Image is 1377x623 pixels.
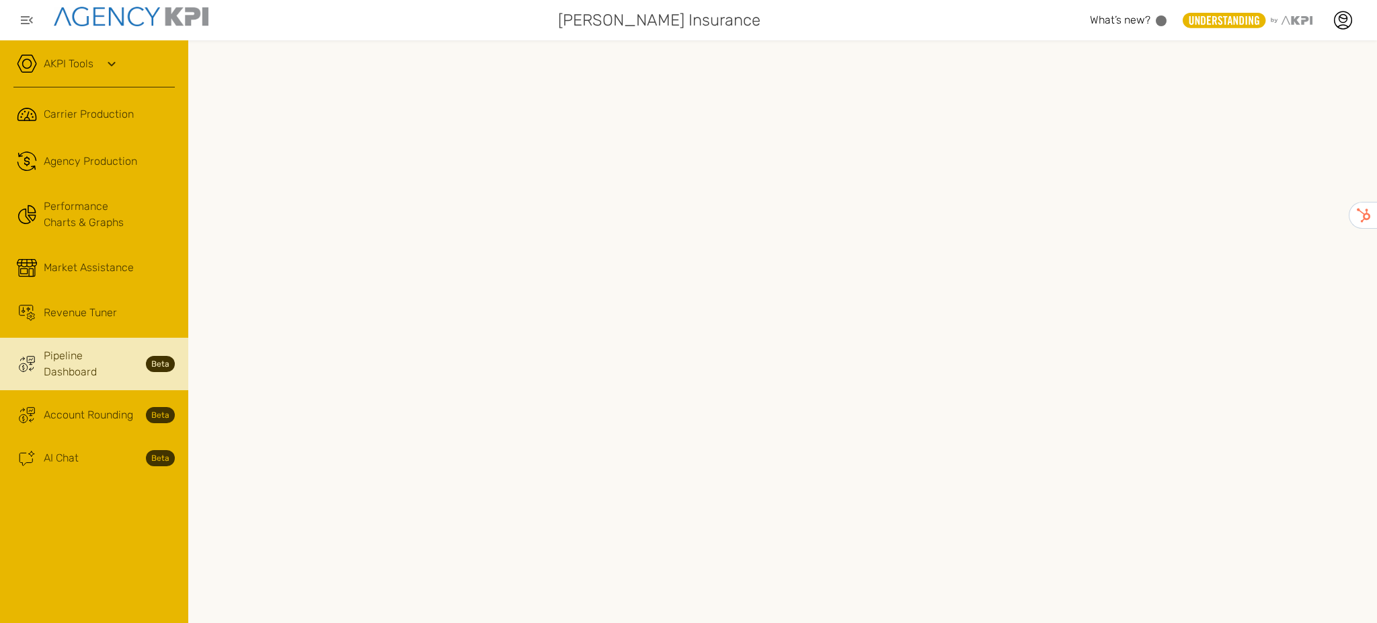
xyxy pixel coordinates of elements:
[1090,13,1150,26] span: What’s new?
[44,106,134,122] span: Carrier Production
[146,450,175,466] strong: Beta
[146,407,175,423] strong: Beta
[44,407,133,423] span: Account Rounding
[44,260,134,276] span: Market Assistance
[44,305,117,321] span: Revenue Tuner
[54,7,208,26] img: agencykpi-logo-550x69-2d9e3fa8.png
[44,56,93,72] a: AKPI Tools
[558,8,760,32] span: [PERSON_NAME] Insurance
[44,348,138,380] span: Pipeline Dashboard
[44,450,79,466] span: AI Chat
[146,356,175,372] strong: Beta
[44,153,137,170] span: Agency Production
